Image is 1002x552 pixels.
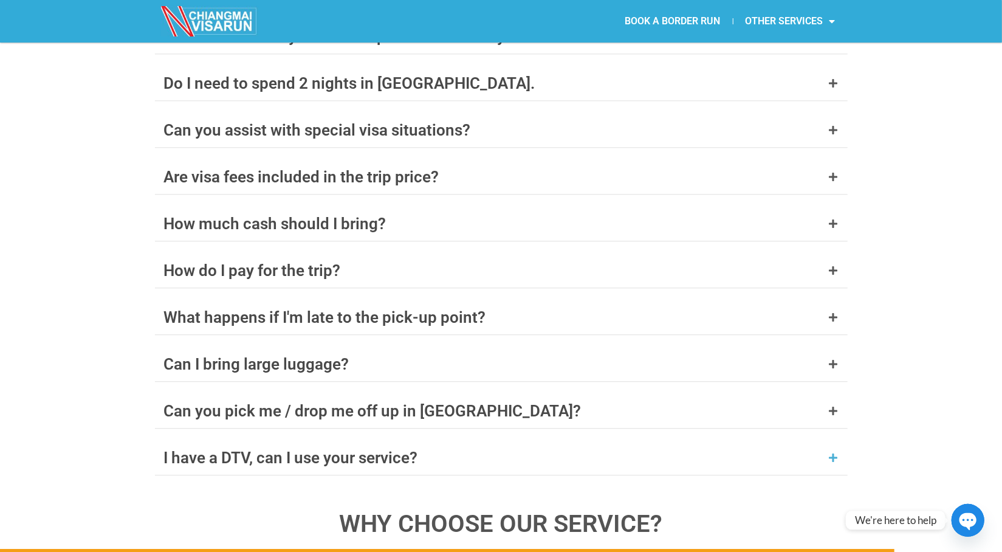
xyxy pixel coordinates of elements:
div: Can I bring large luggage? [164,356,349,372]
div: Do I need to spend 2 nights in [GEOGRAPHIC_DATA]. [164,75,535,91]
div: I have a DTV, can I use your service? [164,450,418,466]
div: Can you pick me / drop me off up in [GEOGRAPHIC_DATA]? [164,403,582,419]
div: Can you assist with special visa situations? [164,122,471,138]
div: How much cash should I bring? [164,216,386,232]
a: BOOK A BORDER RUN [613,7,733,35]
div: How do I pay for the trip? [164,263,341,278]
div: What happens if I'm late to the pick-up point? [164,309,486,325]
h3: WHY CHOOSE OUR SERVICE? [155,512,848,536]
div: What if I've already done multiple border runs by land? [164,29,548,44]
nav: Menu [501,7,848,35]
div: Are visa fees included in the trip price? [164,169,439,185]
a: OTHER SERVICES [733,7,848,35]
